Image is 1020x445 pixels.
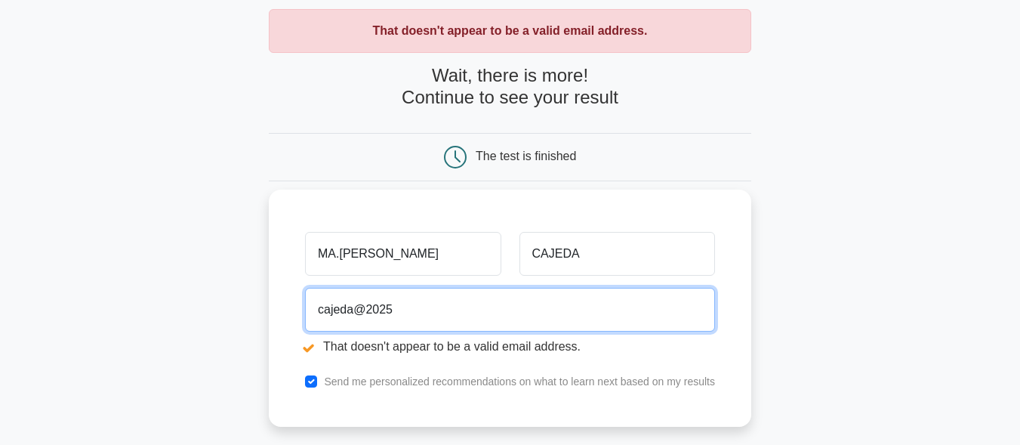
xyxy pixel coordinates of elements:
h4: Wait, there is more! Continue to see your result [269,65,751,109]
strong: That doesn't appear to be a valid email address. [373,24,648,37]
div: The test is finished [476,150,576,162]
input: First name [305,232,501,276]
input: Last name [519,232,715,276]
label: Send me personalized recommendations on what to learn next based on my results [324,375,715,388]
li: That doesn't appear to be a valid email address. [305,338,715,356]
input: Email [305,288,715,332]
